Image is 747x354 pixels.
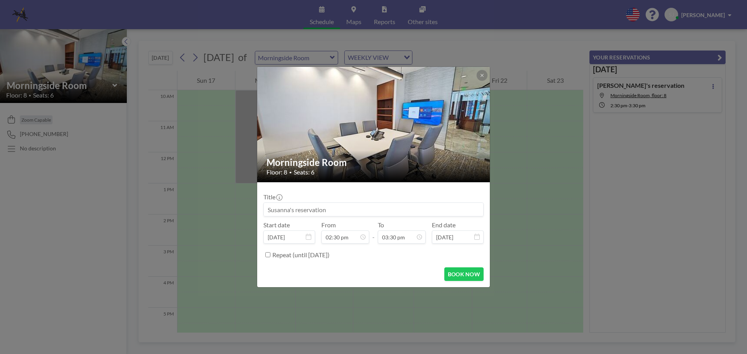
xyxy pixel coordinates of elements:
h2: Morningside Room [267,157,481,168]
span: Floor: 8 [267,168,287,176]
img: 537.jpg [257,37,491,212]
input: Susanna's reservation [264,203,483,216]
span: • [289,169,292,175]
span: - [372,224,375,241]
label: From [321,221,336,229]
span: Seats: 6 [294,168,314,176]
label: To [378,221,384,229]
label: Repeat (until [DATE]) [272,251,330,259]
label: Title [263,193,282,201]
label: Start date [263,221,290,229]
button: BOOK NOW [444,267,484,281]
label: End date [432,221,456,229]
